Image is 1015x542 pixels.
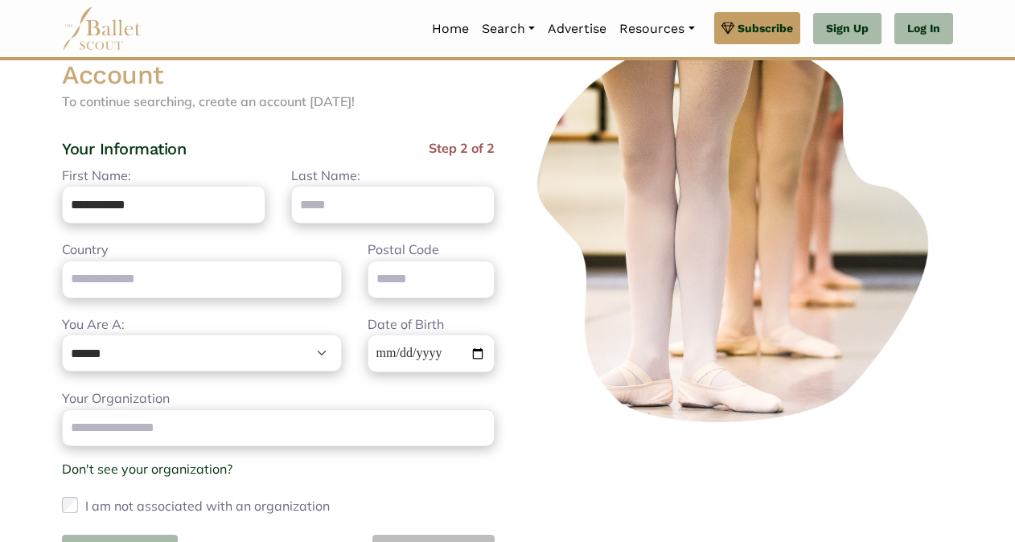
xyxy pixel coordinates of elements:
label: Date of Birth [368,314,444,335]
a: Home [425,12,475,46]
img: ballerinas [520,25,953,430]
a: Advertise [541,12,613,46]
span: To continue searching, create an account [DATE]! [62,93,355,109]
label: Country [62,240,109,261]
label: Postal Code [368,240,439,261]
a: Sign Up [813,13,881,45]
label: Last Name: [291,166,360,187]
a: Resources [613,12,701,46]
h4: Your Information [62,138,186,159]
label: Your Organization [62,388,170,409]
a: Subscribe [714,12,800,44]
label: First Name: [62,166,131,187]
a: Log In [894,13,953,45]
label: You Are A: [62,314,125,335]
span: Subscribe [738,19,793,37]
span: Step 2 of 2 [429,138,495,166]
a: Don't see your organization? [62,461,232,477]
a: Search [475,12,541,46]
img: gem.svg [721,19,734,37]
label: I am not associated with an organization [85,493,330,519]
